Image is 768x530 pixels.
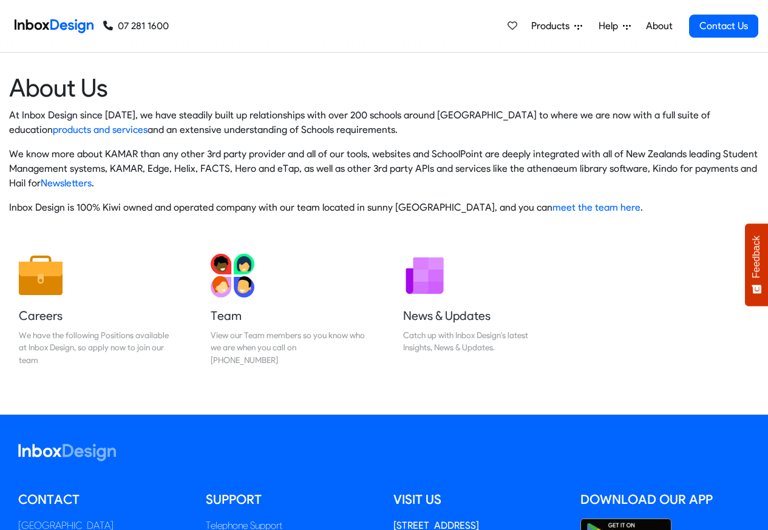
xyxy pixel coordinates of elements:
h5: Contact [18,491,188,509]
button: Feedback - Show survey [745,223,768,306]
h5: Download our App [580,491,750,509]
p: At Inbox Design since [DATE], we have steadily built up relationships with over 200 schools aroun... [9,108,759,137]
a: Team View our Team members so you know who we are when you call on [PHONE_NUMBER] [201,244,375,376]
span: Products [531,19,574,33]
p: We know more about KAMAR than any other 3rd party provider and all of our tools, websites and Sch... [9,147,759,191]
div: Catch up with Inbox Design's latest Insights, News & Updates. [403,329,557,354]
a: Contact Us [689,15,758,38]
img: 2022_01_13_icon_job.svg [19,254,63,297]
h5: Support [206,491,375,509]
div: We have the following Positions available at Inbox Design, so apply now to join our team [19,329,173,366]
h5: Team [211,307,365,324]
span: Feedback [751,236,762,278]
a: News & Updates Catch up with Inbox Design's latest Insights, News & Updates. [393,244,567,376]
h5: News & Updates [403,307,557,324]
a: products and services [53,124,148,135]
div: View our Team members so you know who we are when you call on [PHONE_NUMBER] [211,329,365,366]
a: Products [526,14,587,38]
a: 07 281 1600 [103,19,169,33]
a: Help [594,14,636,38]
a: Careers We have the following Positions available at Inbox Design, so apply now to join our team [9,244,183,376]
h5: Visit us [393,491,563,509]
img: 2022_01_12_icon_newsletter.svg [403,254,447,297]
a: Newsletters [41,177,92,189]
h5: Careers [19,307,173,324]
heading: About Us [9,72,759,103]
a: About [642,14,676,38]
p: Inbox Design is 100% Kiwi owned and operated company with our team located in sunny [GEOGRAPHIC_D... [9,200,759,215]
img: logo_inboxdesign_white.svg [18,444,116,461]
a: meet the team here [552,202,641,213]
img: 2022_01_13_icon_team.svg [211,254,254,297]
span: Help [599,19,623,33]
